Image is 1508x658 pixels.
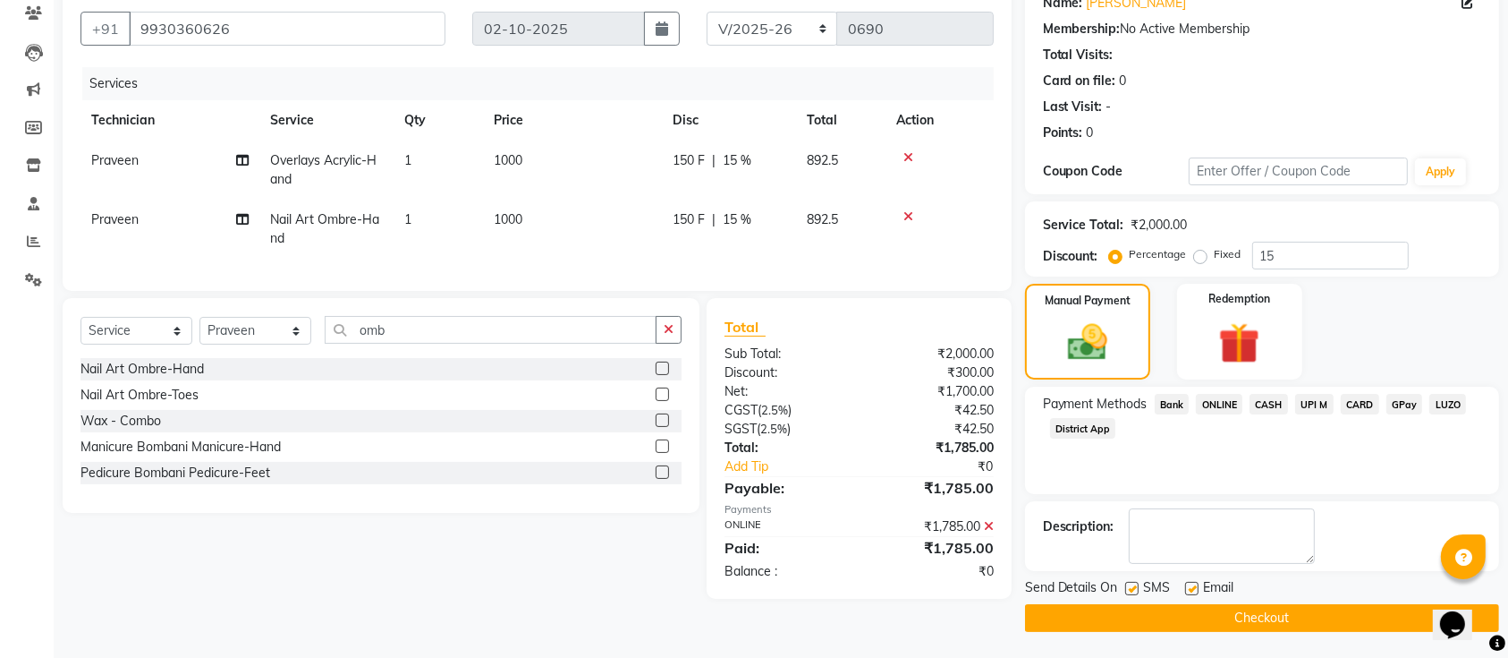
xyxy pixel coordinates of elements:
div: Total Visits: [1043,46,1114,64]
div: Manicure Bombani Manicure-Hand [80,438,281,457]
span: Praveen [91,211,139,227]
div: 0 [1087,124,1094,142]
span: ONLINE [1196,394,1242,414]
button: Apply [1415,158,1466,185]
span: Payment Methods [1043,395,1148,414]
div: Nail Art Ombre-Hand [80,360,204,379]
span: SGST [724,421,757,437]
div: Description: [1043,517,1114,536]
div: Net: [711,382,859,401]
div: Discount: [711,363,859,382]
div: Points: [1043,124,1083,142]
span: CARD [1341,394,1379,414]
div: 0 [1120,72,1127,90]
button: +91 [80,12,131,46]
input: Search or Scan [325,316,657,344]
div: Card on file: [1043,72,1116,90]
span: LUZO [1429,394,1466,414]
label: Fixed [1215,246,1241,262]
div: Membership: [1043,20,1121,38]
span: 15 % [723,210,751,229]
div: No Active Membership [1043,20,1481,38]
div: ( ) [711,401,859,420]
div: Sub Total: [711,345,859,363]
label: Redemption [1208,291,1270,307]
button: Checkout [1025,604,1499,632]
div: ₹1,700.00 [859,382,1006,401]
span: Bank [1155,394,1190,414]
div: Last Visit: [1043,98,1103,116]
th: Service [259,100,394,141]
input: Enter Offer / Coupon Code [1189,158,1408,185]
span: 892.5 [807,211,838,227]
input: Search by Name/Mobile/Email/Code [129,12,445,46]
div: ₹0 [859,562,1006,581]
span: SMS [1144,578,1171,601]
th: Price [483,100,662,141]
div: ( ) [711,420,859,439]
span: 15 % [723,151,751,170]
div: ₹1,785.00 [859,477,1006,499]
div: Paid: [711,537,859,559]
label: Manual Payment [1045,293,1131,309]
span: 2.5% [760,422,787,436]
span: Send Details On [1025,578,1118,601]
span: 1000 [494,152,522,168]
div: ₹300.00 [859,363,1006,382]
div: Payable: [711,477,859,499]
span: 2.5% [761,403,788,417]
span: District App [1050,418,1116,439]
div: ₹1,785.00 [859,537,1006,559]
div: Balance : [711,562,859,581]
div: ₹42.50 [859,401,1006,420]
span: Email [1204,578,1234,601]
span: UPI M [1295,394,1334,414]
span: CGST [724,402,758,418]
div: ₹1,785.00 [859,439,1006,457]
span: 892.5 [807,152,838,168]
label: Percentage [1130,246,1187,262]
span: Total [724,318,766,337]
div: ₹2,000.00 [859,345,1006,363]
div: Nail Art Ombre-Toes [80,386,199,405]
th: Disc [662,100,796,141]
div: ₹42.50 [859,420,1006,439]
div: ₹0 [884,457,1007,476]
span: | [712,210,716,229]
span: 1 [404,211,411,227]
span: 1 [404,152,411,168]
span: 1000 [494,211,522,227]
span: Nail Art Ombre-Hand [270,211,379,246]
th: Action [885,100,994,141]
div: ONLINE [711,517,859,536]
div: Discount: [1043,247,1098,266]
div: Payments [724,502,994,517]
span: 150 F [673,151,705,170]
img: _gift.svg [1206,318,1273,369]
div: Coupon Code [1043,162,1189,181]
div: Total: [711,439,859,457]
div: Pedicure Bombani Pedicure-Feet [80,464,270,483]
div: Service Total: [1043,216,1124,235]
th: Qty [394,100,483,141]
span: GPay [1386,394,1423,414]
div: Wax - Combo [80,412,161,431]
div: Services [82,67,1007,100]
span: 150 F [673,210,705,229]
div: ₹1,785.00 [859,517,1006,536]
th: Technician [80,100,259,141]
th: Total [796,100,885,141]
div: ₹2,000.00 [1131,216,1188,235]
span: | [712,151,716,170]
div: - [1106,98,1112,116]
span: Praveen [91,152,139,168]
a: Add Tip [711,457,884,476]
span: CASH [1250,394,1288,414]
iframe: chat widget [1433,586,1490,640]
span: Overlays Acrylic-Hand [270,152,377,187]
img: _cash.svg [1055,320,1120,365]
